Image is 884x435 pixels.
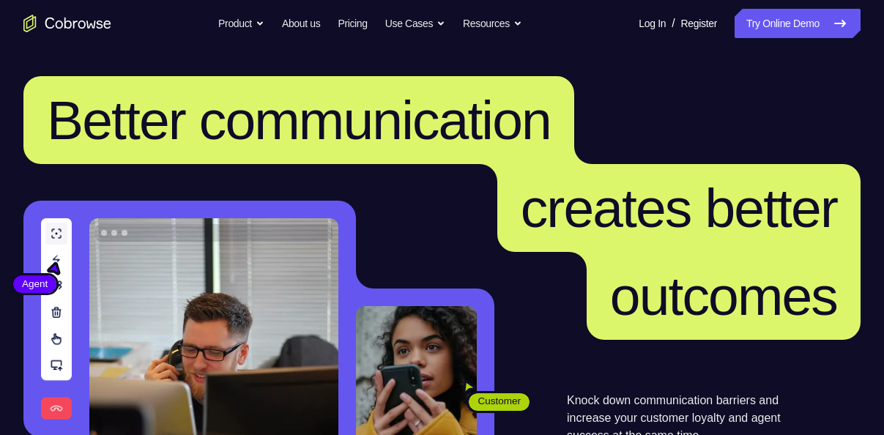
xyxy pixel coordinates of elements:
[23,15,111,32] a: Go to the home page
[681,9,717,38] a: Register
[282,9,320,38] a: About us
[47,89,551,151] span: Better communication
[672,15,675,32] span: /
[639,9,666,38] a: Log In
[521,177,837,239] span: creates better
[385,9,445,38] button: Use Cases
[218,9,264,38] button: Product
[610,265,837,327] span: outcomes
[338,9,367,38] a: Pricing
[463,9,522,38] button: Resources
[735,9,861,38] a: Try Online Demo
